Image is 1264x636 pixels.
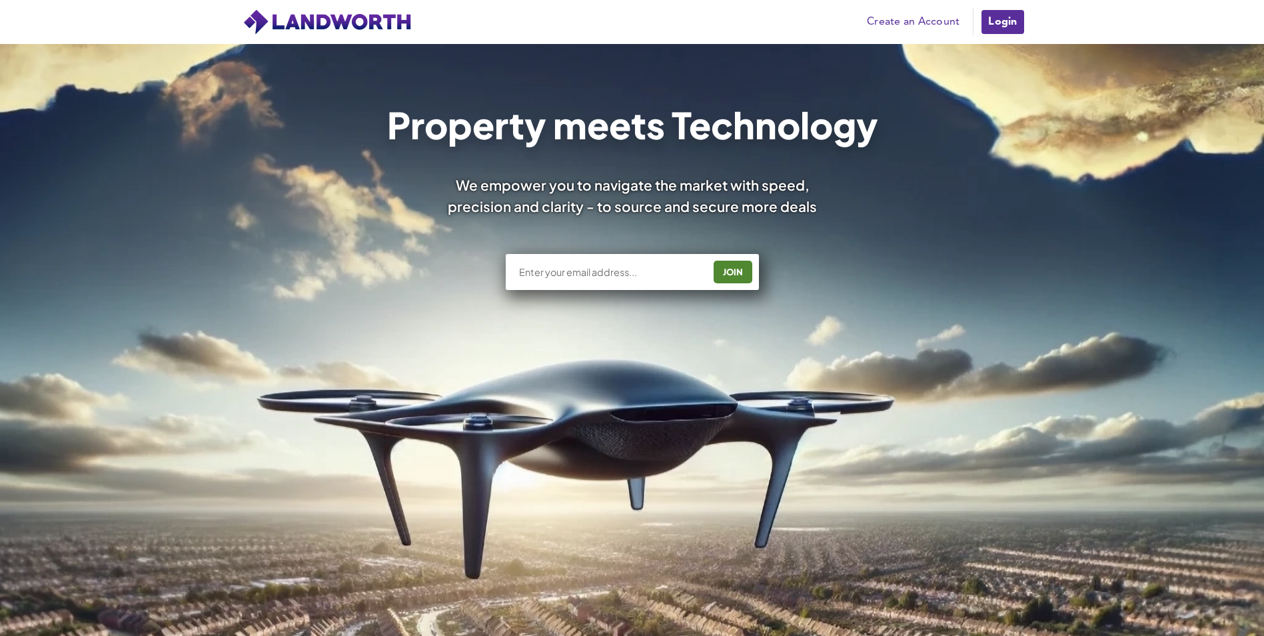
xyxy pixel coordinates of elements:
[860,12,966,32] a: Create an Account
[718,261,748,283] div: JOIN
[518,265,704,279] input: Enter your email address...
[980,9,1025,35] a: Login
[386,107,878,143] h1: Property meets Technology
[714,261,752,283] button: JOIN
[430,175,835,216] div: We empower you to navigate the market with speed, precision and clarity - to source and secure mo...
